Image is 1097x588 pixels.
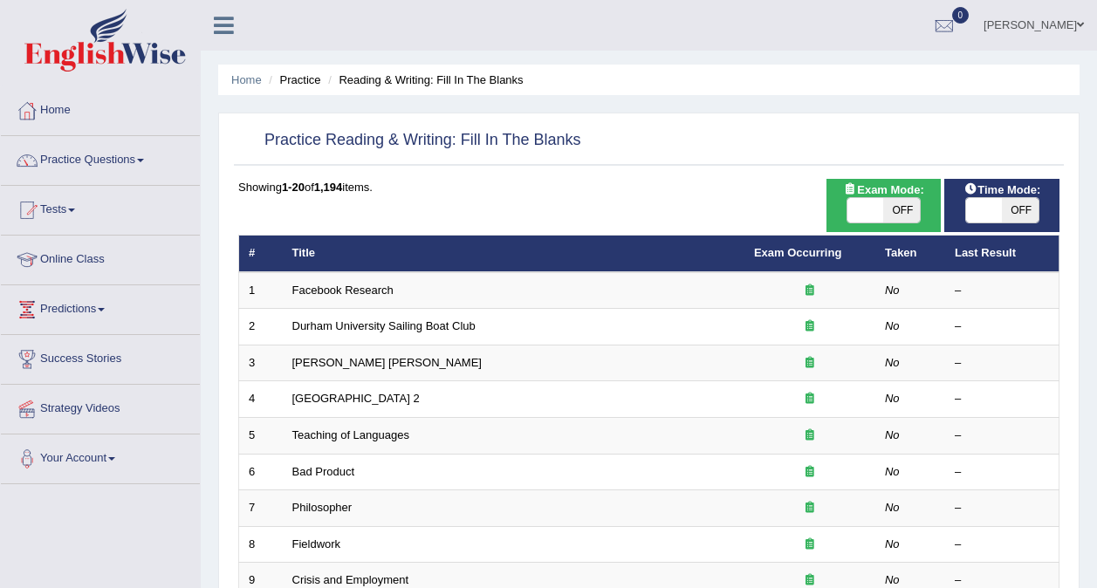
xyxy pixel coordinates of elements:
[239,526,283,563] td: 8
[955,318,1049,335] div: –
[282,181,305,194] b: 1-20
[955,537,1049,553] div: –
[324,72,523,88] li: Reading & Writing: Fill In The Blanks
[955,500,1049,516] div: –
[283,236,744,272] th: Title
[883,198,920,222] span: OFF
[239,236,283,272] th: #
[885,428,900,441] em: No
[956,181,1047,199] span: Time Mode:
[754,464,866,481] div: Exam occurring question
[754,537,866,553] div: Exam occurring question
[314,181,343,194] b: 1,194
[239,272,283,309] td: 1
[292,501,353,514] a: Philosopher
[1002,198,1039,222] span: OFF
[754,427,866,444] div: Exam occurring question
[885,537,900,550] em: No
[1,236,200,279] a: Online Class
[292,465,355,478] a: Bad Product
[885,284,900,297] em: No
[836,181,930,199] span: Exam Mode:
[955,464,1049,481] div: –
[239,309,283,345] td: 2
[1,335,200,379] a: Success Stories
[238,127,581,154] h2: Practice Reading & Writing: Fill In The Blanks
[955,427,1049,444] div: –
[1,385,200,428] a: Strategy Videos
[231,73,262,86] a: Home
[1,434,200,478] a: Your Account
[885,319,900,332] em: No
[292,392,420,405] a: [GEOGRAPHIC_DATA] 2
[239,454,283,490] td: 6
[292,319,476,332] a: Durham University Sailing Boat Club
[292,428,409,441] a: Teaching of Languages
[885,573,900,586] em: No
[955,391,1049,407] div: –
[292,284,394,297] a: Facebook Research
[754,500,866,516] div: Exam occurring question
[754,318,866,335] div: Exam occurring question
[292,537,341,550] a: Fieldwork
[885,356,900,369] em: No
[264,72,320,88] li: Practice
[945,236,1059,272] th: Last Result
[826,179,942,232] div: Show exams occurring in exams
[1,285,200,329] a: Predictions
[239,345,283,381] td: 3
[1,136,200,180] a: Practice Questions
[955,283,1049,299] div: –
[1,186,200,229] a: Tests
[754,283,866,299] div: Exam occurring question
[239,381,283,418] td: 4
[239,490,283,527] td: 7
[955,355,1049,372] div: –
[952,7,970,24] span: 0
[292,356,482,369] a: [PERSON_NAME] [PERSON_NAME]
[238,179,1059,195] div: Showing of items.
[754,246,841,259] a: Exam Occurring
[754,355,866,372] div: Exam occurring question
[885,501,900,514] em: No
[292,573,409,586] a: Crisis and Employment
[239,418,283,455] td: 5
[885,465,900,478] em: No
[1,86,200,130] a: Home
[754,391,866,407] div: Exam occurring question
[875,236,945,272] th: Taken
[885,392,900,405] em: No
